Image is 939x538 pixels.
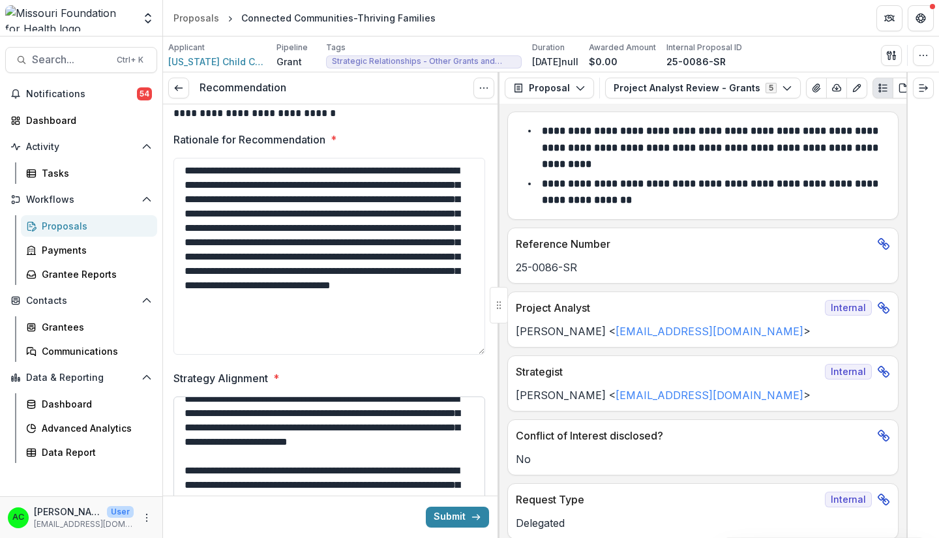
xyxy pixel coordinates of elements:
button: Search... [5,47,157,73]
a: Tasks [21,162,157,184]
p: 25-0086-SR [516,260,890,275]
span: Internal [825,300,872,316]
button: Proposal [505,78,594,98]
a: Payments [21,239,157,261]
p: Strategy Alignment [173,370,268,386]
p: Reference Number [516,236,872,252]
button: Open Contacts [5,290,157,311]
p: Request Type [516,492,820,507]
a: Data Report [21,441,157,463]
p: Applicant [168,42,205,53]
div: Dashboard [42,397,147,411]
button: Partners [876,5,902,31]
a: Dashboard [5,110,157,131]
p: [PERSON_NAME] [34,505,102,518]
button: Open Workflows [5,189,157,210]
button: Expand right [913,78,934,98]
button: Plaintext view [872,78,893,98]
span: Strategic Relationships - Other Grants and Contracts [332,57,516,66]
div: Alyssa Curran [12,513,24,522]
h3: Recommendation [200,82,286,94]
p: [PERSON_NAME] < > [516,387,890,403]
button: Submit [426,507,489,528]
div: Grantee Reports [42,267,147,281]
span: 54 [137,87,152,100]
p: Internal Proposal ID [666,42,742,53]
p: [DATE]null [532,55,578,68]
p: [PERSON_NAME] < > [516,323,890,339]
a: [US_STATE] Child Care Association [168,55,266,68]
button: Notifications54 [5,83,157,104]
p: [EMAIL_ADDRESS][DOMAIN_NAME] [34,518,134,530]
div: Payments [42,243,147,257]
p: Grant [276,55,302,68]
p: User [107,506,134,518]
div: Proposals [42,219,147,233]
a: Advanced Analytics [21,417,157,439]
div: Grantees [42,320,147,334]
button: PDF view [893,78,914,98]
div: Tasks [42,166,147,180]
p: Awarded Amount [589,42,656,53]
p: Project Analyst [516,300,820,316]
p: Delegated [516,515,890,531]
p: Rationale for Recommendation [173,132,325,147]
button: View Attached Files [806,78,827,98]
span: Activity [26,142,136,153]
button: Edit as form [846,78,867,98]
a: [EMAIL_ADDRESS][DOMAIN_NAME] [616,325,803,338]
span: Internal [825,492,872,507]
div: Ctrl + K [114,53,146,67]
a: Dashboard [21,393,157,415]
span: Search... [32,53,109,66]
p: Conflict of Interest disclosed? [516,428,872,443]
a: Grantee Reports [21,263,157,285]
span: Contacts [26,295,136,306]
a: Grantees [21,316,157,338]
nav: breadcrumb [168,8,441,27]
div: Data Report [42,445,147,459]
button: Options [473,78,494,98]
p: 25-0086-SR [666,55,726,68]
span: Data & Reporting [26,372,136,383]
span: Notifications [26,89,137,100]
p: No [516,451,890,467]
p: Tags [326,42,346,53]
p: $0.00 [589,55,618,68]
a: [EMAIL_ADDRESS][DOMAIN_NAME] [616,389,803,402]
p: Pipeline [276,42,308,53]
div: Proposals [173,11,219,25]
a: Communications [21,340,157,362]
div: Dashboard [26,113,147,127]
span: Workflows [26,194,136,205]
p: Strategist [516,364,820,380]
button: Open Activity [5,136,157,157]
button: Open Data & Reporting [5,367,157,388]
div: Connected Communities-Thriving Families [241,11,436,25]
div: Advanced Analytics [42,421,147,435]
button: Get Help [908,5,934,31]
a: Proposals [21,215,157,237]
button: More [139,510,155,526]
a: Proposals [168,8,224,27]
span: Internal [825,364,872,380]
img: Missouri Foundation for Health logo [5,5,134,31]
button: Open entity switcher [139,5,157,31]
div: Communications [42,344,147,358]
p: Duration [532,42,565,53]
button: Project Analyst Review - Grants5 [605,78,801,98]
